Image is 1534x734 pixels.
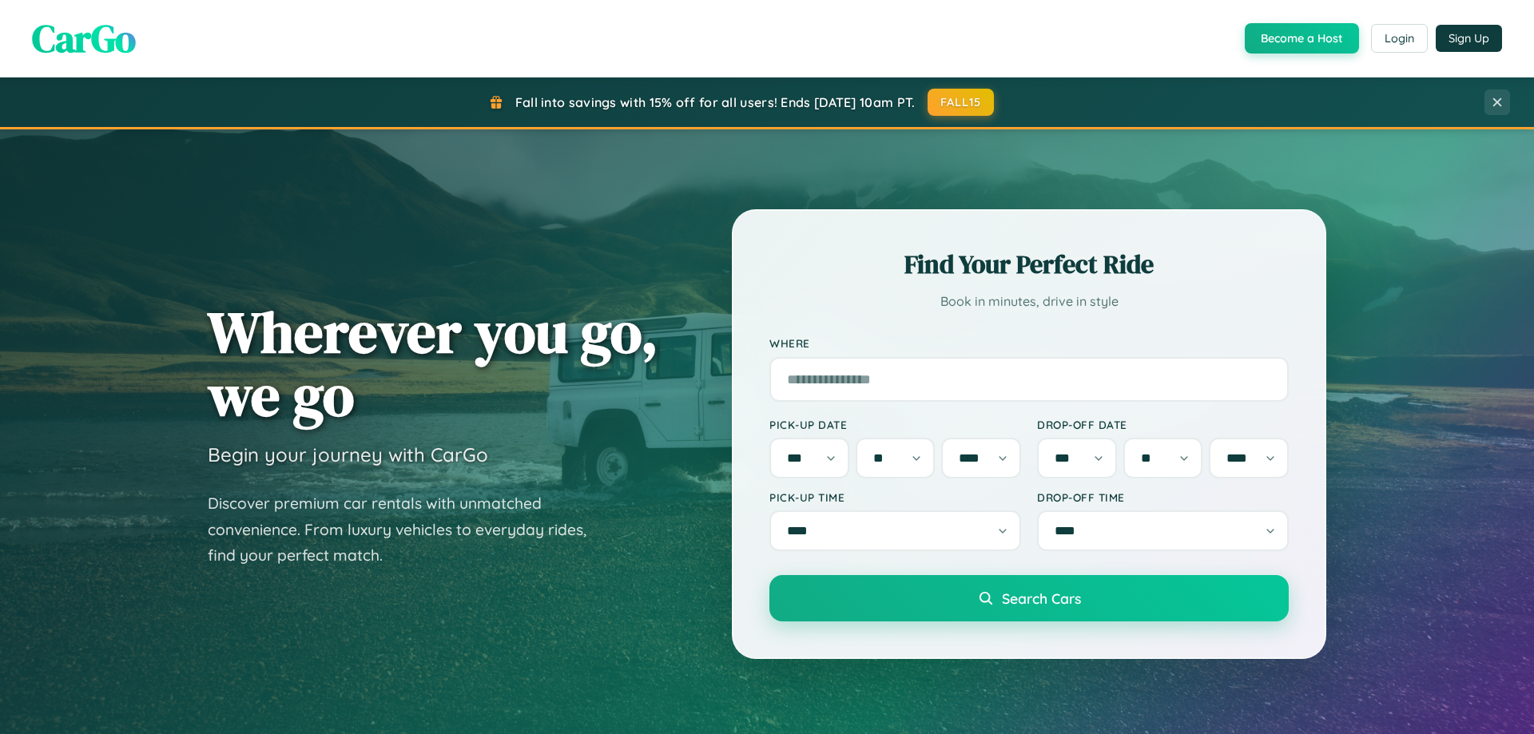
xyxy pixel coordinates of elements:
label: Drop-off Date [1037,418,1289,431]
button: Sign Up [1436,25,1502,52]
label: Drop-off Time [1037,490,1289,504]
span: CarGo [32,12,136,65]
label: Where [769,337,1289,351]
span: Fall into savings with 15% off for all users! Ends [DATE] 10am PT. [515,94,916,110]
span: Search Cars [1002,589,1081,607]
button: Login [1371,24,1428,53]
p: Book in minutes, drive in style [769,290,1289,313]
label: Pick-up Time [769,490,1021,504]
button: Become a Host [1245,23,1359,54]
h2: Find Your Perfect Ride [769,247,1289,282]
p: Discover premium car rentals with unmatched convenience. From luxury vehicles to everyday rides, ... [208,490,607,569]
button: Search Cars [769,575,1289,621]
h3: Begin your journey with CarGo [208,442,488,466]
button: FALL15 [928,89,995,116]
label: Pick-up Date [769,418,1021,431]
h1: Wherever you go, we go [208,300,658,427]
